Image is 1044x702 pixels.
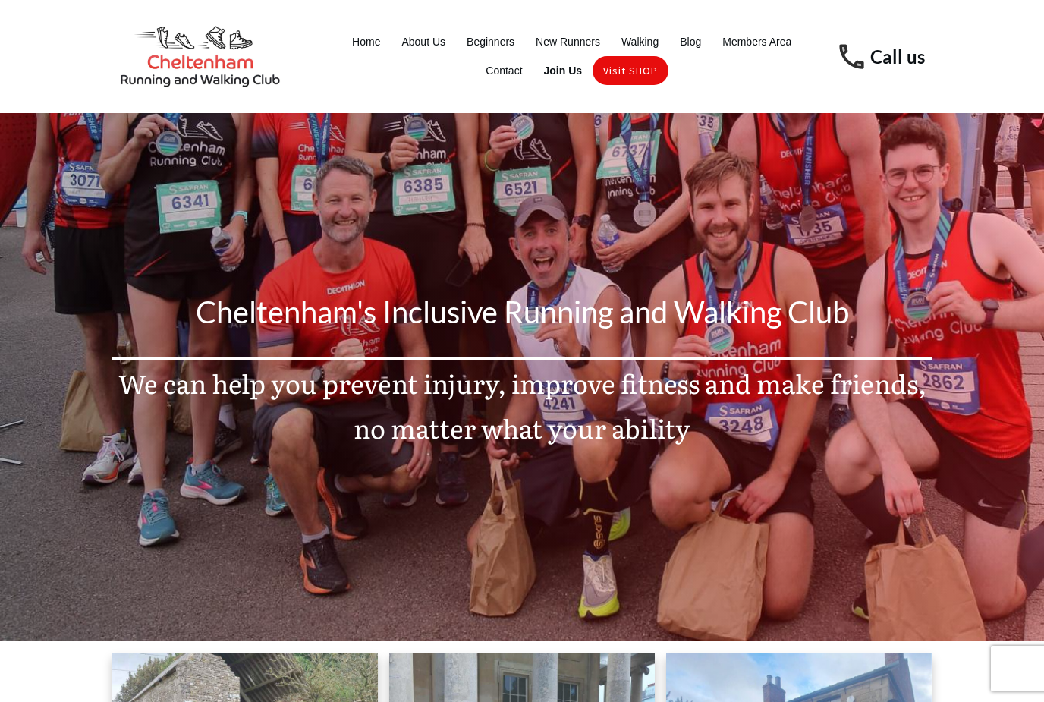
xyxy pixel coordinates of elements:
[352,31,380,52] a: Home
[621,31,659,52] a: Walking
[112,21,288,92] img: Cheltenham Running and Walking Club Logo
[113,360,931,469] p: We can help you prevent injury, improve fitness and make friends, no matter what your ability
[467,31,514,52] a: Beginners
[722,31,791,52] a: Members Area
[401,31,445,52] a: About Us
[113,285,931,357] p: Cheltenham's Inclusive Running and Walking Club
[870,46,925,68] a: Call us
[544,60,583,81] a: Join Us
[680,31,701,52] a: Blog
[486,60,522,81] a: Contact
[603,60,658,81] a: Visit SHOP
[536,31,600,52] a: New Runners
